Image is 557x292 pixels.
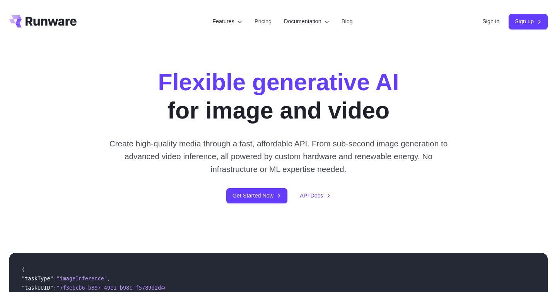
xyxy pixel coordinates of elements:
a: Blog [342,17,353,26]
a: Pricing [255,17,272,26]
strong: Flexible generative AI [158,69,399,95]
span: : [53,285,56,291]
a: Sign up [509,14,548,29]
p: Create high-quality media through a fast, affordable API. From sub-second image generation to adv... [106,137,451,176]
span: , [107,275,110,282]
a: Sign in [482,17,499,26]
span: "7f3ebcb6-b897-49e1-b98c-f5789d2d40d7" [56,285,177,291]
h1: for image and video [158,68,399,125]
span: "taskType" [22,275,53,282]
a: API Docs [300,191,331,200]
span: : [53,275,56,282]
label: Features [212,17,242,26]
label: Documentation [284,17,329,26]
a: Go to / [9,15,77,27]
a: Get Started Now [226,188,287,203]
span: "taskUUID" [22,285,53,291]
span: "imageInference" [56,275,107,282]
span: { [22,266,25,272]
